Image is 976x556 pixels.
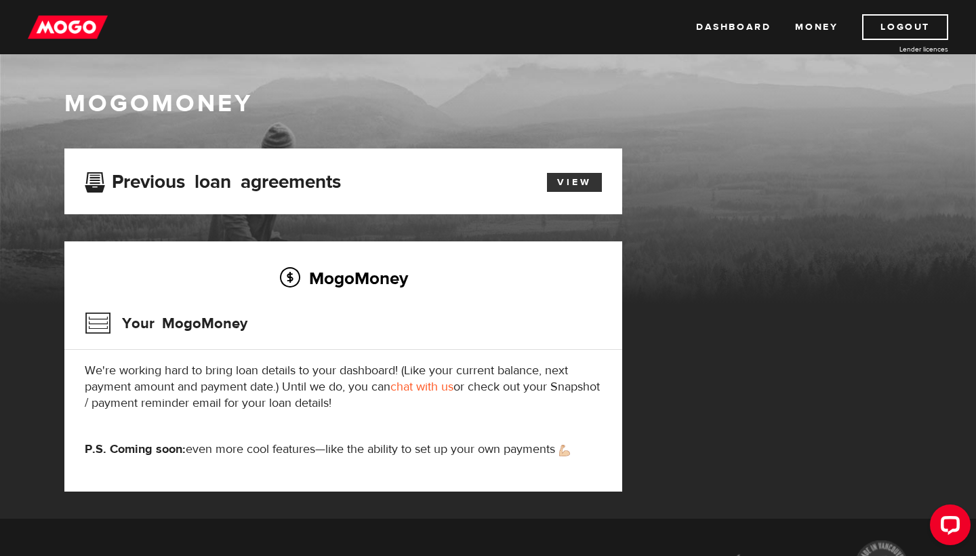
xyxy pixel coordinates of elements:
[85,441,186,457] strong: P.S. Coming soon:
[847,44,948,54] a: Lender licences
[795,14,838,40] a: Money
[85,171,341,188] h3: Previous loan agreements
[85,264,602,292] h2: MogoMoney
[390,379,453,395] a: chat with us
[28,14,108,40] img: mogo_logo-11ee424be714fa7cbb0f0f49df9e16ec.png
[85,441,602,458] p: even more cool features—like the ability to set up your own payments
[64,90,912,118] h1: MogoMoney
[862,14,948,40] a: Logout
[919,499,976,556] iframe: LiveChat chat widget
[85,306,247,341] h3: Your MogoMoney
[85,363,602,412] p: We're working hard to bring loan details to your dashboard! (Like your current balance, next paym...
[696,14,771,40] a: Dashboard
[559,445,570,456] img: strong arm emoji
[547,173,602,192] a: View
